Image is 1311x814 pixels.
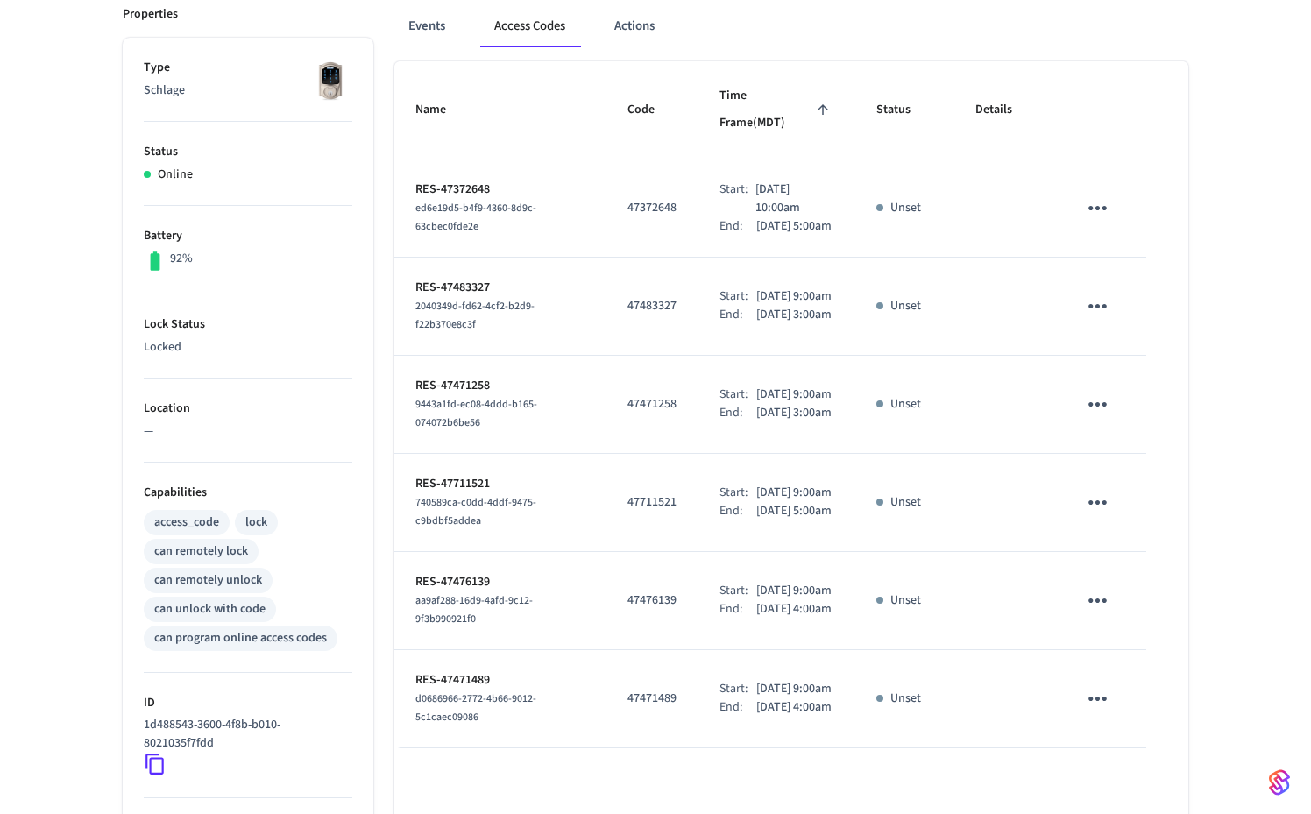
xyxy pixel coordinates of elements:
span: Time Frame(MDT) [719,82,833,138]
p: Unset [890,591,921,610]
p: 47476139 [627,591,677,610]
p: [DATE] 5:00am [756,217,832,236]
span: aa9af288-16d9-4afd-9c12-9f3b990921f0 [415,593,533,626]
div: can program online access codes [154,629,327,648]
p: Location [144,400,352,418]
p: [DATE] 9:00am [756,484,832,502]
div: Start: [719,287,756,306]
div: access_code [154,513,219,532]
p: [DATE] 3:00am [756,306,832,324]
span: 9443a1fd-ec08-4ddd-b165-074072b6be56 [415,397,537,430]
p: Unset [890,297,921,315]
table: sticky table [394,61,1188,748]
p: 47372648 [627,199,677,217]
p: [DATE] 5:00am [756,502,832,520]
img: SeamLogoGradient.69752ec5.svg [1269,768,1290,796]
p: RES-47476139 [415,573,585,591]
p: [DATE] 9:00am [756,386,832,404]
span: Code [627,96,677,124]
p: 47711521 [627,493,677,512]
p: RES-47372648 [415,180,585,199]
div: can remotely unlock [154,571,262,590]
div: End: [719,217,756,236]
p: Properties [123,5,178,24]
button: Actions [600,5,669,47]
p: [DATE] 9:00am [756,680,832,698]
p: Locked [144,338,352,357]
p: Type [144,59,352,77]
div: Start: [719,484,756,502]
span: 2040349d-fd62-4cf2-b2d9-f22b370e8c3f [415,299,535,332]
p: 47483327 [627,297,677,315]
p: Unset [890,199,921,217]
div: Start: [719,582,756,600]
div: End: [719,404,756,422]
span: ed6e19d5-b4f9-4360-8d9c-63cbec0fde2e [415,201,536,234]
span: Name [415,96,469,124]
p: RES-47483327 [415,279,585,297]
p: 47471258 [627,395,677,414]
div: End: [719,600,756,619]
p: Capabilities [144,484,352,502]
div: can remotely lock [154,542,248,561]
p: [DATE] 10:00am [755,180,834,217]
p: Unset [890,395,921,414]
span: d0686966-2772-4b66-9012-5c1caec09086 [415,691,536,725]
p: 92% [170,250,193,268]
p: RES-47471489 [415,671,585,690]
button: Access Codes [480,5,579,47]
div: can unlock with code [154,600,266,619]
p: Unset [890,493,921,512]
span: 740589ca-c0dd-4ddf-9475-c9bdbf5addea [415,495,536,528]
p: RES-47471258 [415,377,585,395]
p: [DATE] 3:00am [756,404,832,422]
p: ID [144,694,352,712]
p: [DATE] 9:00am [756,582,832,600]
div: Start: [719,680,756,698]
div: End: [719,698,756,717]
p: Battery [144,227,352,245]
div: End: [719,502,756,520]
p: RES-47711521 [415,475,585,493]
div: ant example [394,5,1188,47]
div: End: [719,306,756,324]
button: Events [394,5,459,47]
p: Schlage [144,81,352,100]
p: 47471489 [627,690,677,708]
span: Details [975,96,1035,124]
p: Unset [890,690,921,708]
p: Lock Status [144,315,352,334]
p: — [144,422,352,441]
div: lock [245,513,267,532]
p: Online [158,166,193,184]
div: Start: [719,386,756,404]
p: Status [144,143,352,161]
p: [DATE] 4:00am [756,600,832,619]
p: [DATE] 4:00am [756,698,832,717]
img: Schlage Sense Smart Deadbolt with Camelot Trim, Front [308,59,352,103]
p: [DATE] 9:00am [756,287,832,306]
div: Start: [719,180,755,217]
p: 1d488543-3600-4f8b-b010-8021035f7fdd [144,716,345,753]
span: Status [876,96,933,124]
